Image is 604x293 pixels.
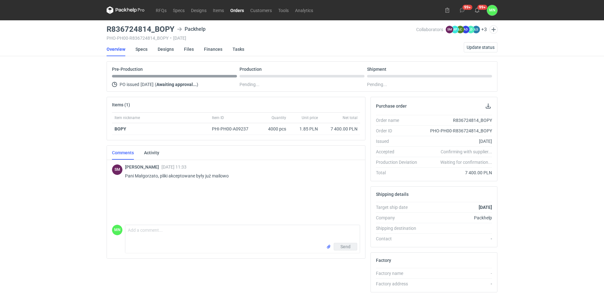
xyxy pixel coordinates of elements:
div: Issued [376,138,422,144]
a: BOPY [115,126,126,131]
span: Unit price [302,115,318,120]
span: Collaborators [416,27,443,32]
div: 7 400.00 PLN [422,170,492,176]
h3: R836724814_BOPY [107,25,174,33]
div: Production Deviation [376,159,422,165]
p: Pani Małgorzato, pliki akceptowane były już mailowo [125,172,355,180]
div: PO issued [112,81,237,88]
div: Contact [376,236,422,242]
button: Update status [464,42,497,52]
button: Send [334,243,357,250]
span: Item ID [212,115,224,120]
div: - [422,281,492,287]
a: Specs [170,6,188,14]
a: Tasks [233,42,244,56]
a: Files [184,42,194,56]
div: Accepted [376,149,422,155]
a: Specs [135,42,148,56]
div: PHO-PH00-R836724814_BOPY [422,128,492,134]
span: Net total [343,115,358,120]
h2: Items (1) [112,102,130,107]
button: 99+ [472,5,482,15]
button: +3 [481,27,487,32]
div: Target ship date [376,204,422,210]
div: Sebastian Markut [112,164,122,175]
span: Quantity [272,115,286,120]
div: Factory address [376,281,422,287]
span: ) [197,82,198,87]
em: Waiting for confirmation... [440,159,492,165]
span: Send [340,244,351,249]
div: [DATE] [422,138,492,144]
figcaption: ŁC [456,26,464,33]
a: Items [210,6,227,14]
div: Małgorzata Nowotna [112,225,122,235]
svg: Packhelp Pro [107,6,145,14]
a: Designs [158,42,174,56]
div: Małgorzata Nowotna [487,5,497,16]
span: [DATE] 11:33 [161,164,187,170]
h2: Factory [376,258,391,263]
p: Shipment [367,67,386,72]
figcaption: AD [462,26,469,33]
div: Order name [376,117,422,123]
div: Packhelp [422,215,492,221]
figcaption: ŁS [472,26,480,33]
div: PHO-PH00-R836724814_BOPY [DATE] [107,36,416,41]
div: Order ID [376,128,422,134]
span: Pending... [240,81,259,88]
a: Finances [204,42,222,56]
div: PHI-PH00-A09237 [212,126,254,132]
a: Tools [275,6,292,14]
figcaption: SM [446,26,453,33]
button: Download PO [484,102,492,110]
figcaption: MN [112,225,122,235]
h2: Shipping details [376,192,409,197]
a: Analytics [292,6,316,14]
strong: [DATE] [479,205,492,210]
div: Pending... [367,81,492,88]
div: R836724814_BOPY [422,117,492,123]
a: Overview [107,42,125,56]
span: Item nickname [115,115,140,120]
div: 1.85 PLN [291,126,318,132]
a: Customers [247,6,275,14]
button: Edit collaborators [489,25,498,34]
figcaption: MP [451,26,459,33]
figcaption: ŁD [467,26,475,33]
figcaption: SM [112,164,122,175]
span: [PERSON_NAME] [125,164,161,170]
a: Comments [112,146,134,160]
span: ( [155,82,156,87]
span: Update status [467,45,495,50]
span: [DATE] [141,81,154,88]
strong: Awaiting approval... [156,82,197,87]
div: Shipping destination [376,225,422,231]
p: Production [240,67,262,72]
div: Factory name [376,270,422,276]
div: Company [376,215,422,221]
div: 4000 pcs [257,123,289,135]
div: 7 400.00 PLN [323,126,358,132]
button: 99+ [457,5,467,15]
p: Pre-Production [112,67,143,72]
button: MN [487,5,497,16]
h2: Purchase order [376,103,407,109]
a: RFQs [153,6,170,14]
div: - [422,270,492,276]
div: Packhelp [177,25,206,33]
div: - [422,236,492,242]
a: Designs [188,6,210,14]
a: Orders [227,6,247,14]
a: Activity [144,146,159,160]
span: • [170,36,172,41]
em: Confirming with supplier... [441,149,492,154]
div: Total [376,170,422,176]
